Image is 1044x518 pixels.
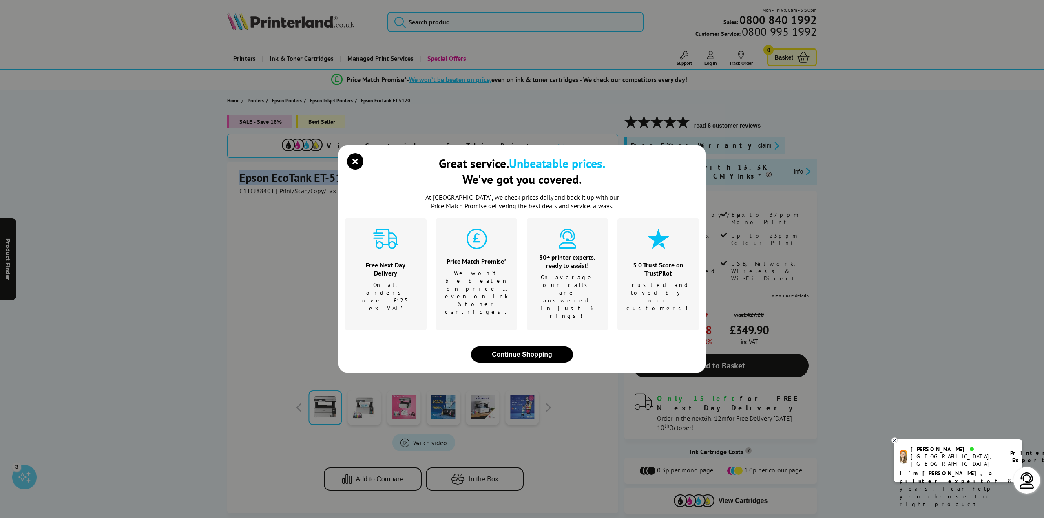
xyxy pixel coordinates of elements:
[509,155,605,171] b: Unbeatable prices.
[537,273,598,320] p: On average our calls are answered in just 3 rings!
[900,450,907,464] img: amy-livechat.png
[349,155,361,168] button: close modal
[1019,472,1035,489] img: user-headset-light.svg
[355,261,416,277] div: Free Next Day Delivery
[537,253,598,269] div: 30+ printer experts, ready to assist!
[471,346,573,363] button: close modal
[420,193,624,210] p: At [GEOGRAPHIC_DATA], we check prices daily and back it up with our Price Match Promise deliverin...
[626,261,690,277] div: 5.0 Trust Score on TrustPilot
[900,470,995,485] b: I'm [PERSON_NAME], a printer expert
[900,470,1016,508] p: of 8 years! I can help you choose the right product
[626,281,690,312] p: Trusted and loved by our customers!
[911,445,1000,453] div: [PERSON_NAME]
[355,281,416,312] p: On all orders over £125 ex VAT*
[445,269,509,316] p: We won't be beaten on price …even on ink & toner cartridges.
[445,257,509,265] div: Price Match Promise*
[911,453,1000,467] div: [GEOGRAPHIC_DATA], [GEOGRAPHIC_DATA]
[439,155,605,187] div: Great service. We've got you covered.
